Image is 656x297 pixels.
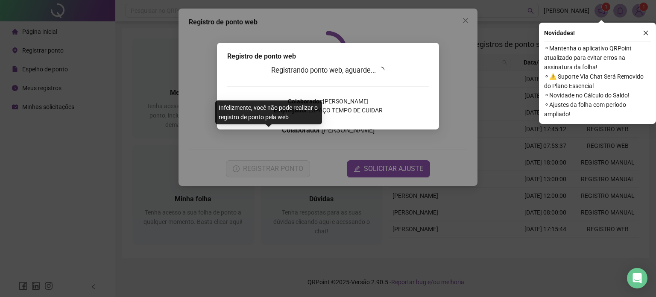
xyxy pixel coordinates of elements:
span: ⚬ Mantenha o aplicativo QRPoint atualizado para evitar erros na assinatura da folha! [544,44,651,72]
h3: Registrando ponto web, aguarde... [227,65,429,76]
span: ⚬ Ajustes da folha com período ampliado! [544,100,651,119]
span: Novidades ! [544,28,575,38]
p: : [PERSON_NAME] : ESPAÇO TEMPO DE CUIDAR [227,97,429,115]
span: ⚬ ⚠️ Suporte Via Chat Será Removido do Plano Essencial [544,72,651,91]
span: ⚬ Novidade no Cálculo do Saldo! [544,91,651,100]
strong: Colaborador [288,98,322,105]
span: loading [377,66,386,75]
div: Open Intercom Messenger [627,268,647,288]
div: Infelizmente, você não pode realizar o registro de ponto pela web [215,100,322,124]
span: close [643,30,649,36]
div: Registro de ponto web [227,51,429,62]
